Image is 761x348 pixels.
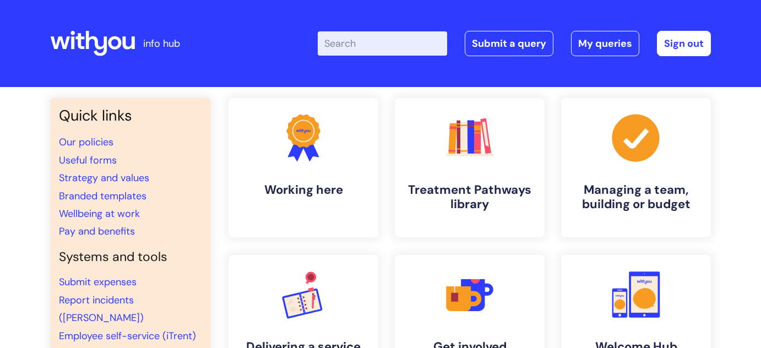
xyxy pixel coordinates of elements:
a: Branded templates [59,189,146,203]
h4: Systems and tools [59,249,202,265]
a: Working here [229,98,378,237]
a: Our policies [59,135,113,149]
a: Report incidents ([PERSON_NAME]) [59,293,144,324]
h4: Treatment Pathways library [404,183,536,212]
a: My queries [571,31,639,56]
h4: Managing a team, building or budget [570,183,702,212]
p: info hub [143,35,180,52]
a: Submit expenses [59,275,137,289]
a: Useful forms [59,154,117,167]
h3: Quick links [59,107,202,124]
a: Pay and benefits [59,225,135,238]
a: Employee self-service (iTrent) [59,329,196,342]
a: Treatment Pathways library [395,98,545,237]
h4: Working here [237,183,369,197]
a: Sign out [657,31,711,56]
a: Wellbeing at work [59,207,140,220]
div: | - [318,31,711,56]
a: Strategy and values [59,171,149,184]
input: Search [318,31,447,56]
a: Managing a team, building or budget [561,98,711,237]
a: Submit a query [465,31,553,56]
